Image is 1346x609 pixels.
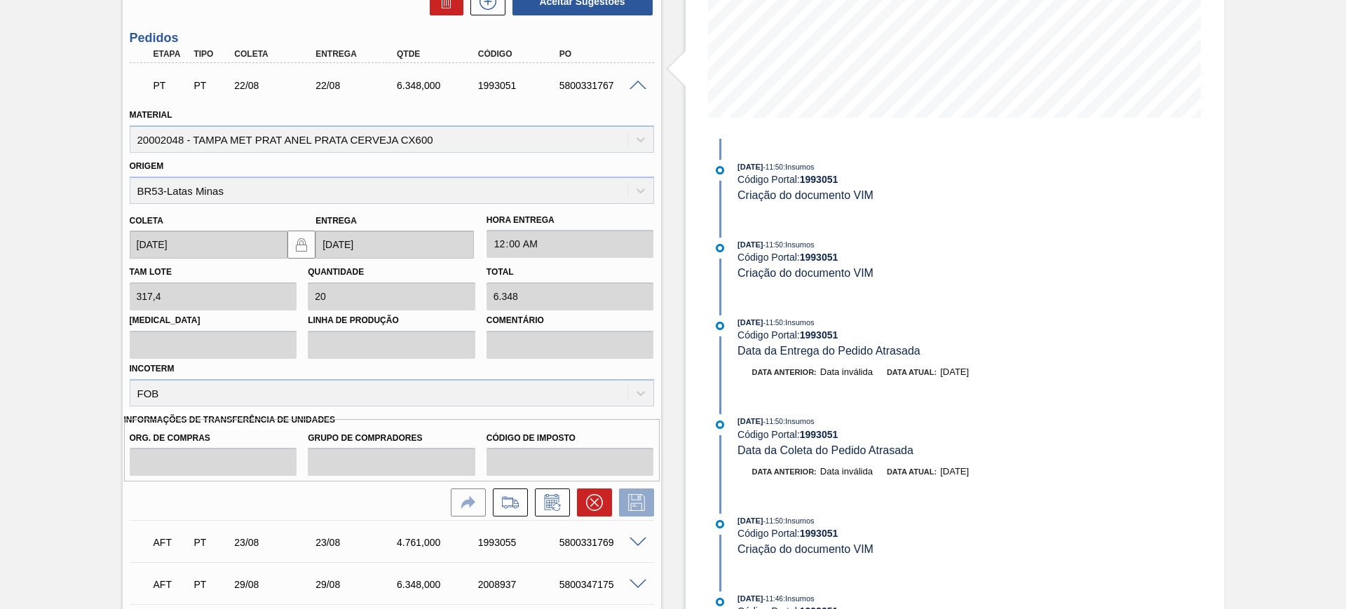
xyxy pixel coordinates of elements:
label: Coleta [130,216,163,226]
label: Informações de Transferência de Unidades [124,410,336,430]
img: atual [716,322,724,330]
span: - 11:50 [763,418,783,425]
strong: 1993051 [800,429,838,440]
label: Incoterm [130,364,175,374]
div: PO [556,49,647,59]
span: Data anterior: [752,467,817,476]
span: - 11:50 [763,319,783,327]
span: Data anterior: [752,368,817,376]
span: Data inválida [820,367,873,377]
div: Ir para Composição de Carga [486,488,528,516]
div: Pedido de Transferência [190,80,232,91]
button: locked [287,231,315,259]
span: Criação do documento VIM [737,543,873,555]
label: Código de Imposto [487,428,654,449]
p: AFT [154,579,189,590]
img: atual [716,520,724,528]
div: Código [475,49,566,59]
label: Entrega [315,216,357,226]
span: Data da Coleta do Pedido Atrasada [737,444,913,456]
label: Material [130,110,172,120]
label: Hora Entrega [487,210,654,231]
label: Org. de Compras [130,428,297,449]
div: Qtde [393,49,484,59]
div: Etapa [150,49,192,59]
strong: 1993051 [800,252,838,263]
img: atual [716,244,724,252]
div: Código Portal: [737,528,1070,539]
span: Criação do documento VIM [737,189,873,201]
div: Aguardando Fornecimento [150,527,192,558]
div: 4.761,000 [393,537,484,548]
p: PT [154,80,189,91]
div: Código Portal: [737,329,1070,341]
label: Comentário [487,310,654,331]
div: 29/08/2025 [231,579,322,590]
img: atual [716,598,724,606]
div: Tipo [190,49,232,59]
span: [DATE] [737,240,763,249]
span: - 11:50 [763,241,783,249]
div: 2008937 [475,579,566,590]
span: Data atual: [887,368,937,376]
div: Aguardando Fornecimento [150,569,192,600]
div: Pedido em Trânsito [150,70,192,101]
div: 1993055 [475,537,566,548]
span: Data da Entrega do Pedido Atrasada [737,345,920,357]
span: [DATE] [737,417,763,425]
div: Cancelar pedido [570,488,612,516]
input: dd/mm/yyyy [130,231,288,259]
span: [DATE] [737,516,763,525]
div: Informar alteração no pedido [528,488,570,516]
div: Salvar Pedido [612,488,654,516]
div: 5800331769 [556,537,647,548]
div: 6.348,000 [393,579,484,590]
span: Criação do documento VIM [737,267,873,279]
div: 1993051 [475,80,566,91]
label: Origem [130,161,164,171]
span: [DATE] [737,318,763,327]
span: : Insumos [783,318,815,327]
img: atual [716,166,724,175]
div: 22/08/2025 [231,80,322,91]
span: - 11:46 [763,595,783,603]
div: 23/08/2025 [231,537,322,548]
span: - 11:50 [763,163,783,171]
h3: Pedidos [130,31,654,46]
div: 22/08/2025 [312,80,403,91]
strong: 1993051 [800,528,838,539]
label: Total [487,267,514,277]
span: : Insumos [783,594,815,603]
img: locked [293,236,310,253]
label: Grupo de Compradores [308,428,475,449]
span: [DATE] [940,367,969,377]
strong: 1993051 [800,174,838,185]
label: Quantidade [308,267,364,277]
span: : Insumos [783,417,815,425]
div: Ir para a Origem [444,488,486,516]
div: 23/08/2025 [312,537,403,548]
label: Tam lote [130,267,172,277]
span: : Insumos [783,240,815,249]
div: 5800347175 [556,579,647,590]
span: [DATE] [940,466,969,477]
div: Código Portal: [737,252,1070,263]
span: Data inválida [820,466,873,477]
span: [DATE] [737,594,763,603]
p: AFT [154,537,189,548]
div: 29/08/2025 [312,579,403,590]
div: Código Portal: [737,174,1070,185]
span: - 11:50 [763,517,783,525]
label: [MEDICAL_DATA] [130,310,297,331]
div: Pedido de Transferência [190,579,232,590]
strong: 1993051 [800,329,838,341]
span: Data atual: [887,467,937,476]
span: : Insumos [783,516,815,525]
div: 6.348,000 [393,80,484,91]
input: dd/mm/yyyy [315,231,474,259]
div: Código Portal: [737,429,1070,440]
label: Linha de Produção [308,310,475,331]
span: : Insumos [783,163,815,171]
div: Coleta [231,49,322,59]
span: [DATE] [737,163,763,171]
